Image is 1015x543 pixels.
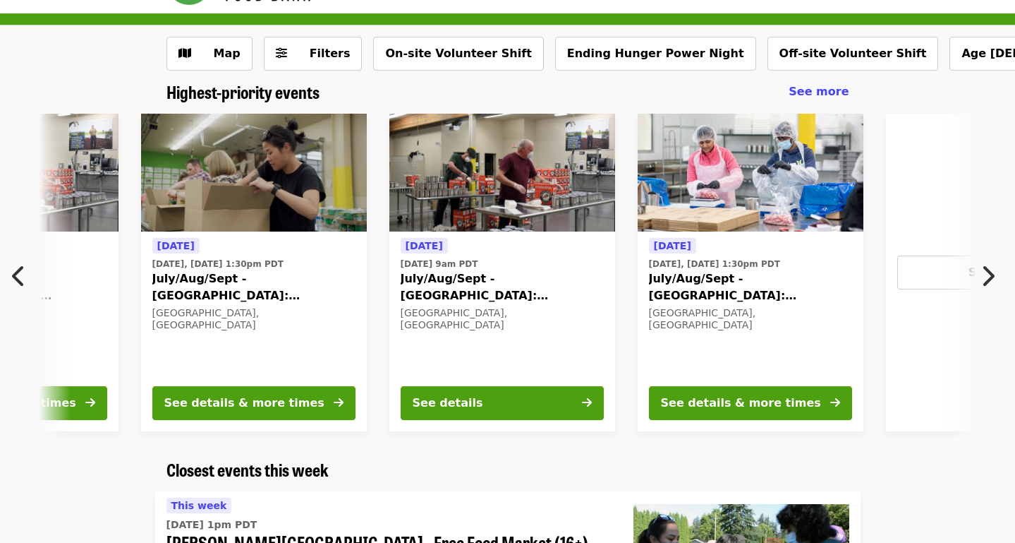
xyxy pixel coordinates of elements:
div: See details & more times [661,395,821,412]
button: Next item [968,256,1015,296]
span: [DATE] [157,240,195,251]
span: Filters [310,47,351,60]
span: Map [214,47,241,60]
img: July/Aug/Sept - Portland: Repack/Sort (age 16+) organized by Oregon Food Bank [389,114,615,232]
span: Closest events this week [166,457,329,482]
a: See more [789,83,849,100]
i: chevron-left icon [12,263,26,290]
a: See details for "July/Aug/Sept - Portland: Repack/Sort (age 8+)" [141,114,367,431]
i: chevron-right icon [980,263,995,290]
img: July/Aug/Sept - Portland: Repack/Sort (age 8+) organized by Oregon Food Bank [141,114,367,232]
i: arrow-right icon [334,396,344,410]
span: This week [171,500,227,511]
span: July/Aug/Sept - [GEOGRAPHIC_DATA]: Repack/Sort (age [DEMOGRAPHIC_DATA]+) [152,270,355,304]
span: See more [789,85,849,98]
span: July/Aug/Sept - [GEOGRAPHIC_DATA]: Repack/Sort (age [DEMOGRAPHIC_DATA]+) [401,270,604,304]
div: [GEOGRAPHIC_DATA], [GEOGRAPHIC_DATA] [401,307,604,331]
span: [DATE] [406,240,443,251]
i: arrow-right icon [582,396,592,410]
a: Highest-priority events [166,82,320,102]
button: Show map view [166,37,253,71]
button: Off-site Volunteer Shift [767,37,939,71]
button: Filters (0 selected) [264,37,363,71]
button: See details [401,386,604,420]
i: sliders-h icon [276,47,287,60]
button: See details & more times [649,386,852,420]
div: Highest-priority events [155,82,861,102]
span: Highest-priority events [166,79,320,104]
time: [DATE], [DATE] 1:30pm PDT [152,258,284,270]
time: [DATE] 9am PDT [401,258,478,270]
i: map icon [178,47,191,60]
i: arrow-right icon [830,396,840,410]
span: July/Aug/Sept - [GEOGRAPHIC_DATA]: Repack/Sort (age [DEMOGRAPHIC_DATA]+) [649,270,852,304]
div: See details [413,395,483,412]
button: Ending Hunger Power Night [555,37,756,71]
button: On-site Volunteer Shift [373,37,543,71]
i: arrow-right icon [85,396,95,410]
time: [DATE], [DATE] 1:30pm PDT [649,258,780,270]
div: [GEOGRAPHIC_DATA], [GEOGRAPHIC_DATA] [152,307,355,331]
div: See details & more times [164,395,324,412]
div: [GEOGRAPHIC_DATA], [GEOGRAPHIC_DATA] [649,307,852,331]
time: [DATE] 1pm PDT [166,518,257,532]
button: See details & more times [152,386,355,420]
a: See details for "July/Aug/Sept - Beaverton: Repack/Sort (age 10+)" [638,114,863,431]
span: [DATE] [654,240,691,251]
a: See details for "July/Aug/Sept - Portland: Repack/Sort (age 16+)" [389,114,615,431]
img: July/Aug/Sept - Beaverton: Repack/Sort (age 10+) organized by Oregon Food Bank [638,114,863,232]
